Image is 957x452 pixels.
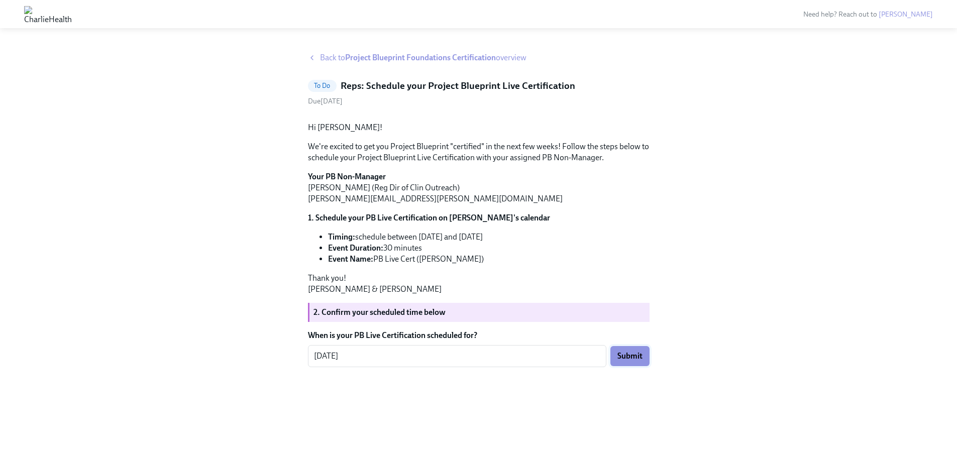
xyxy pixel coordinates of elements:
a: Back toProject Blueprint Foundations Certificationoverview [308,52,650,63]
strong: 2. Confirm your scheduled time below [313,307,446,317]
button: Submit [610,346,650,366]
p: We're excited to get you Project Blueprint "certified" in the next few weeks! Follow the steps be... [308,141,650,163]
strong: 1. Schedule your PB Live Certification on [PERSON_NAME]'s calendar [308,213,550,222]
li: schedule between [DATE] and [DATE] [328,232,650,243]
strong: Your PB Non-Manager [308,172,386,181]
li: PB Live Cert ([PERSON_NAME]) [328,254,650,265]
strong: Project Blueprint Foundations Certification [345,53,496,62]
strong: Event Name: [328,254,373,264]
strong: Timing: [328,232,355,242]
textarea: [DATE] [314,350,600,362]
span: Back to overview [320,52,526,63]
span: To Do [308,82,337,89]
p: [PERSON_NAME] (Reg Dir of Clin Outreach) [PERSON_NAME][EMAIL_ADDRESS][PERSON_NAME][DOMAIN_NAME] [308,171,650,204]
span: Submit [617,351,643,361]
p: Thank you! [PERSON_NAME] & [PERSON_NAME] [308,273,650,295]
span: Need help? Reach out to [803,10,933,19]
a: [PERSON_NAME] [879,10,933,19]
h5: Reps: Schedule your Project Blueprint Live Certification [341,79,575,92]
li: 30 minutes [328,243,650,254]
p: Hi [PERSON_NAME]! [308,122,650,133]
strong: Event Duration: [328,243,383,253]
label: When is your PB Live Certification scheduled for? [308,330,650,341]
span: Wednesday, September 3rd 2025, 12:00 pm [308,97,343,105]
img: CharlieHealth [24,6,72,22]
